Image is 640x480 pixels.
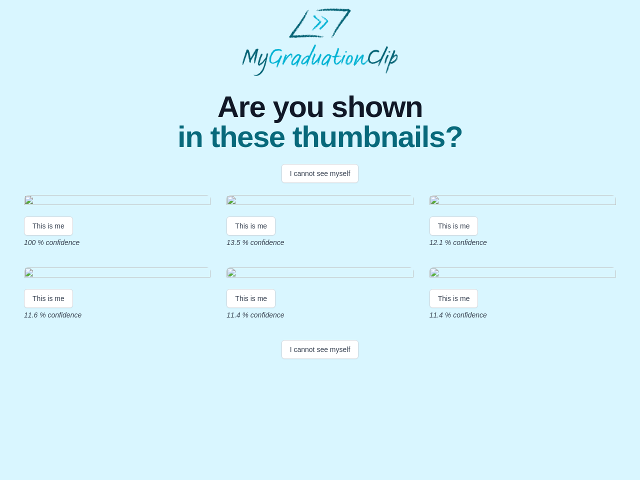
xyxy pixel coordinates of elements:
[226,195,413,208] img: 64a677f766799afaf005a958555ef0d4b467638b.gif
[429,237,616,247] p: 12.1 % confidence
[429,310,616,320] p: 11.4 % confidence
[24,237,210,247] p: 100 % confidence
[429,195,616,208] img: 1771067afdb55343d1f18be83acdd9ebde7c0ae1.gif
[226,216,275,235] button: This is me
[226,310,413,320] p: 11.4 % confidence
[242,8,398,76] img: MyGraduationClip
[281,164,359,183] button: I cannot see myself
[24,289,73,308] button: This is me
[226,237,413,247] p: 13.5 % confidence
[24,216,73,235] button: This is me
[177,122,462,152] span: in these thumbnails?
[226,267,413,281] img: 6954d055c141d9f2b05d7facb1d05d3bbc314aef.gif
[429,267,616,281] img: e8d48e55e4283edead41d9f035c58570f3a0732b.gif
[24,195,210,208] img: cd7ac987b731449b764129d1fd35408b48ffcec2.gif
[429,216,478,235] button: This is me
[281,340,359,359] button: I cannot see myself
[24,267,210,281] img: 4a4b4b02c8383ccb960f9dfebdc879b9cddf16fc.gif
[24,310,210,320] p: 11.6 % confidence
[429,289,478,308] button: This is me
[177,92,462,122] span: Are you shown
[226,289,275,308] button: This is me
